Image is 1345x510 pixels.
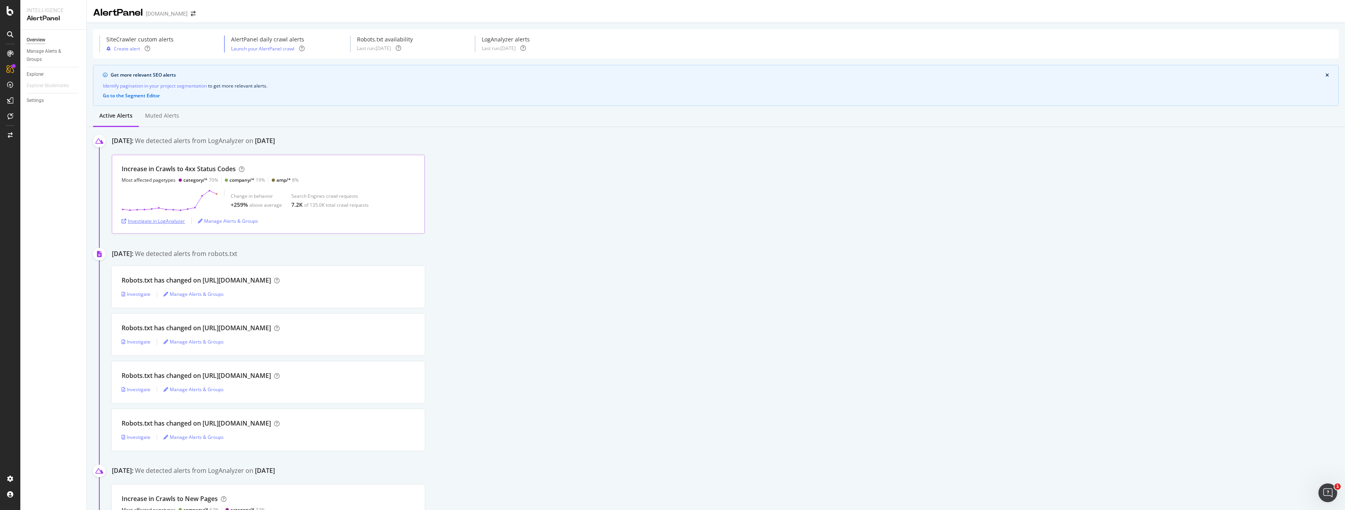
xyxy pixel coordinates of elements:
[27,47,81,64] a: Manage Alerts & Groups
[103,82,207,90] a: Identify pagination in your project segmentation
[145,112,179,120] div: Muted alerts
[357,36,413,43] div: Robots.txt availability
[163,336,224,348] button: Manage Alerts & Groups
[122,419,271,428] div: Robots.txt has changed on [URL][DOMAIN_NAME]
[122,177,176,183] div: Most affected pagetypes
[135,249,237,258] div: We detected alerts from robots.txt
[146,10,188,18] div: [DOMAIN_NAME]
[249,202,282,208] div: above average
[1318,483,1337,502] iframe: Intercom live chat
[276,177,291,183] div: amp/*
[112,466,133,477] div: [DATE]:
[357,45,391,52] div: Last run: [DATE]
[198,218,258,224] a: Manage Alerts & Groups
[291,193,369,199] div: Search Engines crawl requests
[122,371,271,380] div: Robots.txt has changed on [URL][DOMAIN_NAME]
[183,177,218,183] div: 70%
[106,45,140,52] button: Create alert
[304,202,369,208] div: of 135.0K total crawl requests
[122,336,151,348] button: Investigate
[122,431,151,444] button: Investigate
[1334,483,1341,490] span: 1
[122,434,151,440] a: Investigate
[112,249,133,258] div: [DATE]:
[255,136,275,145] div: [DATE]
[122,276,271,285] div: Robots.txt has changed on [URL][DOMAIN_NAME]
[163,383,224,396] button: Manage Alerts & Groups
[163,291,224,297] a: Manage Alerts & Groups
[231,193,282,199] div: Change in behavior
[122,218,185,224] a: Investigate in LogAnalyzer
[106,36,174,43] div: SiteCrawler custom alerts
[27,36,81,44] a: Overview
[27,70,44,79] div: Explorer
[163,386,224,393] a: Manage Alerts & Groups
[27,6,80,14] div: Intelligence
[276,177,299,183] div: 8%
[230,177,255,183] div: company/*
[231,36,305,43] div: AlertPanel daily crawl alerts
[122,288,151,301] button: Investigate
[163,431,224,444] button: Manage Alerts & Groups
[191,11,195,16] div: arrow-right-arrow-left
[99,112,133,120] div: Active alerts
[135,136,275,147] div: We detected alerts from LogAnalyzer on
[231,45,294,52] button: Launch your AlertPanel crawl
[93,65,1339,106] div: info banner
[163,434,224,440] a: Manage Alerts & Groups
[27,97,81,105] a: Settings
[198,215,258,227] button: Manage Alerts & Groups
[122,386,151,393] a: Investigate
[122,494,218,503] div: Increase in Crawls to New Pages
[27,14,80,23] div: AlertPanel
[230,177,265,183] div: 19%
[27,82,77,90] a: Explorer Bookmarks
[122,338,151,345] a: Investigate
[27,97,44,105] div: Settings
[112,136,133,147] div: [DATE]:
[93,6,143,20] div: AlertPanel
[122,383,151,396] button: Investigate
[231,201,248,209] div: +259%
[135,466,275,477] div: We detected alerts from LogAnalyzer on
[122,165,236,174] div: Increase in Crawls to 4xx Status Codes
[183,177,208,183] div: category/*
[1323,71,1331,80] button: close banner
[27,47,74,64] div: Manage Alerts & Groups
[27,36,45,44] div: Overview
[27,70,81,79] a: Explorer
[163,338,224,345] a: Manage Alerts & Groups
[111,72,1325,79] div: Get more relevant SEO alerts
[482,36,530,43] div: LogAnalyzer alerts
[255,466,275,475] div: [DATE]
[291,201,303,209] div: 7.2K
[27,82,69,90] div: Explorer Bookmarks
[122,291,151,297] a: Investigate
[114,45,140,52] div: Create alert
[103,93,160,98] button: Go to the Segment Editor
[122,324,271,333] div: Robots.txt has changed on [URL][DOMAIN_NAME]
[122,215,185,227] button: Investigate in LogAnalyzer
[482,45,516,52] div: Last run: [DATE]
[103,82,1329,90] div: to get more relevant alerts .
[163,288,224,301] button: Manage Alerts & Groups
